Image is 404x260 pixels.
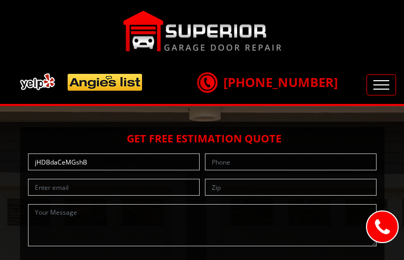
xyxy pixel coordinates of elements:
[194,69,220,95] img: call.png
[367,74,396,95] button: Toggle navigation
[25,132,379,145] h2: Get Free Estimation Quote
[16,69,147,95] img: add.png
[197,73,338,91] a: [PHONE_NUMBER]
[123,11,281,52] img: Superior.png
[205,179,377,196] input: Zip
[28,153,200,170] input: Name
[205,153,377,170] input: Phone
[28,179,200,196] input: Enter email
